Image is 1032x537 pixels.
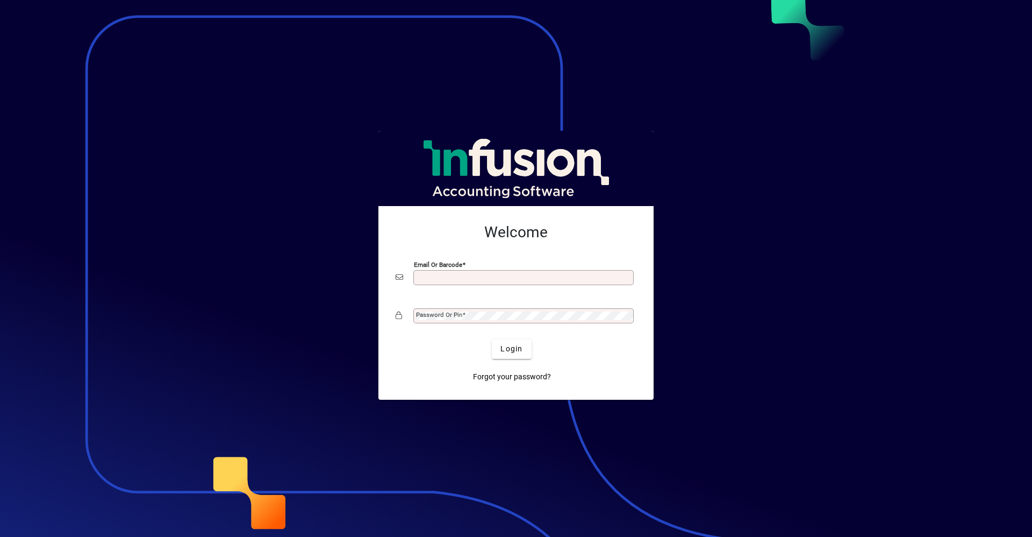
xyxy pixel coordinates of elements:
[396,223,636,242] h2: Welcome
[492,340,531,359] button: Login
[469,368,555,387] a: Forgot your password?
[500,343,522,355] span: Login
[414,260,462,268] mat-label: Email or Barcode
[473,371,551,383] span: Forgot your password?
[416,311,462,319] mat-label: Password or Pin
